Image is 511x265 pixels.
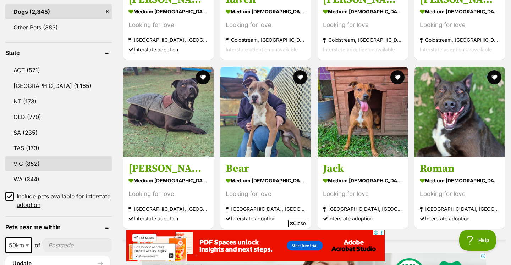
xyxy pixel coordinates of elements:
[128,35,208,45] strong: [GEOGRAPHIC_DATA], [GEOGRAPHIC_DATA]
[293,70,307,84] button: favourite
[414,157,505,229] a: Roman medium [DEMOGRAPHIC_DATA] Dog Looking for love [GEOGRAPHIC_DATA], [GEOGRAPHIC_DATA] Interst...
[128,7,208,17] strong: medium [DEMOGRAPHIC_DATA] Dog
[5,50,112,56] header: State
[323,21,403,30] div: Looking for love
[226,21,306,30] div: Looking for love
[5,94,112,109] a: NT (173)
[128,214,208,223] div: Interstate adoption
[17,192,112,209] span: Include pets available for interstate adoption
[5,125,112,140] a: SA (235)
[323,47,395,53] span: Interstate adoption unavailable
[35,241,40,249] span: of
[226,47,298,53] span: Interstate adoption unavailable
[226,204,306,214] strong: [GEOGRAPHIC_DATA], [GEOGRAPHIC_DATA]
[318,157,408,229] a: Jack medium [DEMOGRAPHIC_DATA] Dog Looking for love [GEOGRAPHIC_DATA], [GEOGRAPHIC_DATA] Intersta...
[126,230,385,261] iframe: Advertisement
[323,204,403,214] strong: [GEOGRAPHIC_DATA], [GEOGRAPHIC_DATA]
[5,141,112,156] a: TAS (173)
[323,189,403,199] div: Looking for love
[196,70,210,84] button: favourite
[420,21,500,30] div: Looking for love
[128,45,208,55] div: Interstate adoption
[414,67,505,157] img: Roman - Mixed breed Dog
[226,162,306,175] h3: Bear
[226,214,306,223] div: Interstate adoption
[220,67,311,157] img: Bear - American Staffordshire Terrier Dog
[128,204,208,214] strong: [GEOGRAPHIC_DATA], [GEOGRAPHIC_DATA]
[390,70,404,84] button: favourite
[5,224,112,230] header: Pets near me within
[5,192,112,209] a: Include pets available for interstate adoption
[5,20,112,35] a: Other Pets (383)
[318,67,408,157] img: Jack - Mixed breed Dog
[226,35,306,45] strong: Coldstream, [GEOGRAPHIC_DATA]
[5,78,112,93] a: [GEOGRAPHIC_DATA] (1,165)
[288,220,307,227] span: Close
[123,67,214,157] img: Shaun - American Staffordshire Terrier Dog
[5,156,112,171] a: VIC (852)
[5,172,112,187] a: WA (344)
[128,189,208,199] div: Looking for love
[420,189,500,199] div: Looking for love
[226,189,306,199] div: Looking for love
[128,21,208,30] div: Looking for love
[5,63,112,78] a: ACT (571)
[226,7,306,17] strong: medium [DEMOGRAPHIC_DATA] Dog
[420,35,500,45] strong: Coldstream, [GEOGRAPHIC_DATA]
[323,35,403,45] strong: Coldstream, [GEOGRAPHIC_DATA]
[323,162,403,175] h3: Jack
[420,204,500,214] strong: [GEOGRAPHIC_DATA], [GEOGRAPHIC_DATA]
[420,175,500,186] strong: medium [DEMOGRAPHIC_DATA] Dog
[323,7,403,17] strong: medium [DEMOGRAPHIC_DATA] Dog
[487,70,501,84] button: favourite
[420,162,500,175] h3: Roman
[459,230,497,251] iframe: Help Scout Beacon - Open
[123,157,214,229] a: [PERSON_NAME] medium [DEMOGRAPHIC_DATA] Dog Looking for love [GEOGRAPHIC_DATA], [GEOGRAPHIC_DATA]...
[43,238,112,252] input: postcode
[420,47,492,53] span: Interstate adoption unavailable
[323,175,403,186] strong: medium [DEMOGRAPHIC_DATA] Dog
[420,214,500,223] div: Interstate adoption
[6,240,31,250] span: 50km
[420,7,500,17] strong: medium [DEMOGRAPHIC_DATA] Dog
[128,175,208,186] strong: medium [DEMOGRAPHIC_DATA] Dog
[323,214,403,223] div: Interstate adoption
[5,4,112,19] a: Dogs (2,345)
[5,109,112,124] a: QLD (770)
[226,175,306,186] strong: medium [DEMOGRAPHIC_DATA] Dog
[5,237,32,253] span: 50km
[128,162,208,175] h3: [PERSON_NAME]
[220,157,311,229] a: Bear medium [DEMOGRAPHIC_DATA] Dog Looking for love [GEOGRAPHIC_DATA], [GEOGRAPHIC_DATA] Intersta...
